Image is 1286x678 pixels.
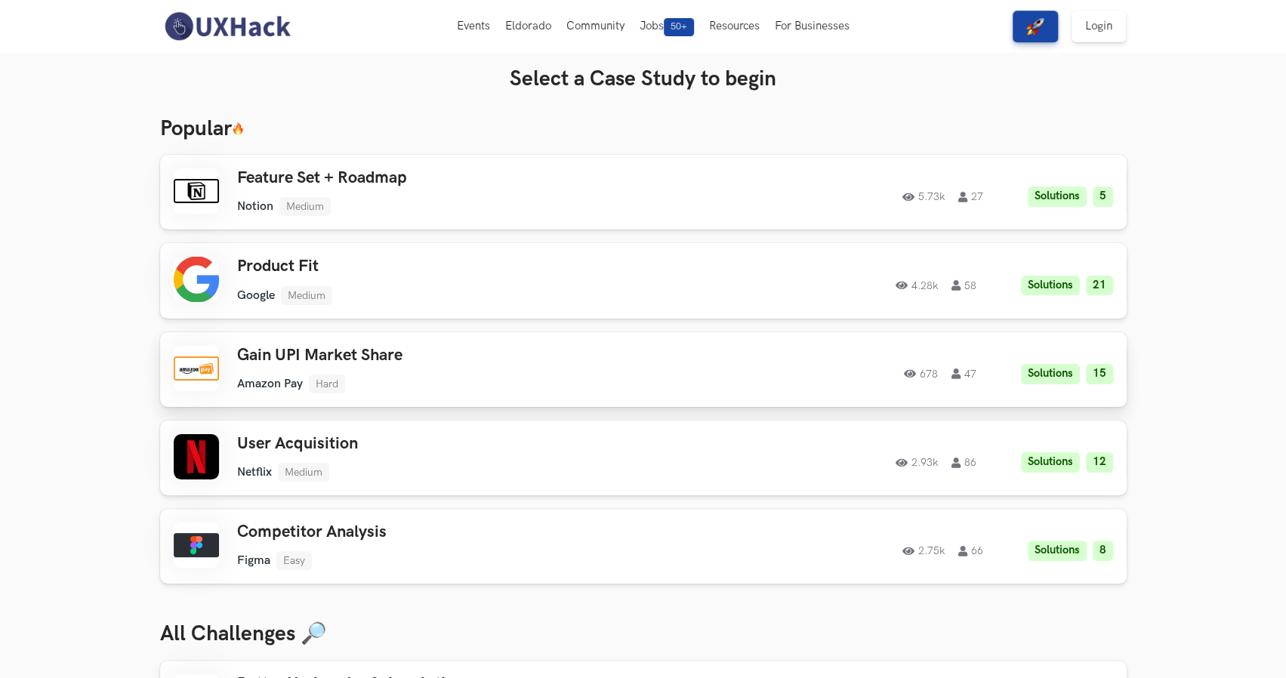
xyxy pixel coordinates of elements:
[1028,186,1087,207] li: Solutions
[958,192,983,202] span: 27
[951,368,976,379] span: 47
[664,18,694,36] span: 50+
[1072,11,1126,42] a: Login
[1086,452,1113,473] li: 12
[896,458,938,468] span: 2.93k
[1021,276,1080,296] li: Solutions
[902,546,945,556] span: 2.75k
[1026,17,1044,35] img: rocket
[237,522,666,542] h3: Competitor Analysis
[160,11,295,42] img: UXHack-logo.png
[281,286,332,305] li: Medium
[237,377,303,391] li: Amazon Pay
[160,621,1127,647] h3: All Challenges 🔎
[237,199,273,214] li: Notion
[278,463,329,482] li: Medium
[237,434,666,454] h3: User Acquisition
[160,243,1127,318] a: Product FitGoogleMedium4.28k58Solutions21
[309,374,345,393] li: Hard
[237,346,666,365] h3: Gain UPI Market Share
[1021,364,1080,384] li: Solutions
[160,66,1127,92] h3: Select a Case Study to begin
[160,332,1127,407] a: Gain UPI Market ShareAmazon PayHard67847Solutions15
[237,465,272,479] li: Netflix
[276,551,312,570] li: Easy
[237,288,275,303] li: Google
[160,509,1127,584] a: Competitor AnalysisFigmaEasy2.75k66Solutions8
[237,257,666,276] h3: Product Fit
[160,421,1127,495] a: User AcquisitionNetflixMedium2.93k86Solutions12
[1086,276,1113,296] li: 21
[1093,541,1113,561] li: 8
[902,192,945,202] span: 5.73k
[958,546,983,556] span: 66
[160,116,1127,142] h3: Popular
[1028,541,1087,561] li: Solutions
[896,280,938,291] span: 4.28k
[279,197,331,216] li: Medium
[951,458,976,468] span: 86
[1093,186,1113,207] li: 5
[951,280,976,291] span: 58
[160,155,1127,230] a: Feature Set + RoadmapNotionMedium5.73k27Solutions5
[1086,364,1113,384] li: 15
[904,368,938,379] span: 678
[1021,452,1080,473] li: Solutions
[232,122,244,135] img: 🔥
[237,553,270,568] li: Figma
[237,168,666,188] h3: Feature Set + Roadmap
